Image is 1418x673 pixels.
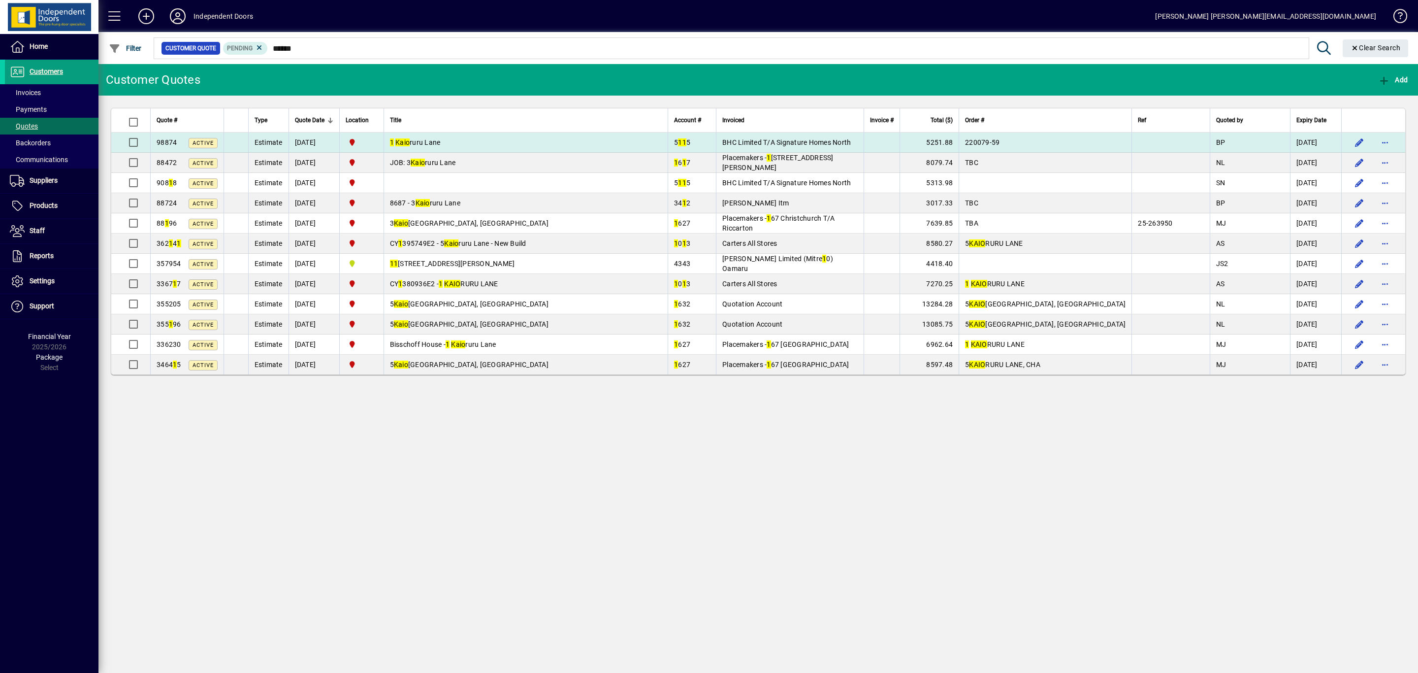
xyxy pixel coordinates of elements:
[30,252,54,260] span: Reports
[193,140,214,146] span: Active
[1377,215,1393,231] button: More options
[390,115,662,126] div: Title
[1351,44,1401,52] span: Clear Search
[900,133,959,153] td: 5251.88
[390,159,456,167] span: JOB: 3 ruru Lane
[674,115,701,126] span: Account #
[394,260,398,268] em: 1
[193,160,214,167] span: Active
[969,320,985,328] em: KAIO
[1377,195,1393,211] button: More options
[346,319,378,330] span: Christchurch
[674,138,690,146] span: 5 5
[10,105,47,113] span: Payments
[346,258,378,269] span: Timaru
[674,115,710,126] div: Account #
[162,7,193,25] button: Profile
[900,153,959,173] td: 8079.74
[1352,236,1367,251] button: Edit
[28,333,71,340] span: Financial Year
[1352,296,1367,312] button: Edit
[1290,314,1341,335] td: [DATE]
[289,335,339,355] td: [DATE]
[157,199,177,207] span: 88724
[682,159,686,167] em: 1
[10,139,51,147] span: Backorders
[965,300,1126,308] span: 5 [GEOGRAPHIC_DATA], [GEOGRAPHIC_DATA]
[390,115,401,126] span: Title
[969,239,985,247] em: KAIO
[5,294,98,319] a: Support
[1138,115,1146,126] span: Ref
[682,199,686,207] em: 1
[255,199,283,207] span: Estimate
[157,159,177,167] span: 88472
[965,115,984,126] span: Order #
[394,320,408,328] em: Kaio
[1290,254,1341,274] td: [DATE]
[965,115,1126,126] div: Order #
[173,280,177,288] em: 1
[451,340,465,348] em: Kaio
[678,179,682,187] em: 1
[1216,280,1225,288] span: AS
[1216,260,1228,268] span: JS2
[106,72,200,88] div: Customer Quotes
[722,255,833,272] span: [PERSON_NAME] Limited (Mitre 0) Oamaru
[157,280,181,288] span: 3367 7
[10,122,38,130] span: Quotes
[965,239,1023,247] span: 5 RURU LANE
[193,201,214,207] span: Active
[346,177,378,188] span: Christchurch
[1290,335,1341,355] td: [DATE]
[965,138,999,146] span: 220079-59
[346,137,378,148] span: Christchurch
[900,274,959,294] td: 7270.25
[900,254,959,274] td: 4418.40
[722,361,849,369] span: Placemakers - 67 [GEOGRAPHIC_DATA]
[900,193,959,213] td: 3017.33
[722,320,782,328] span: Quotation Account
[1377,236,1393,251] button: More options
[1290,234,1341,254] td: [DATE]
[295,115,324,126] span: Quote Date
[1216,239,1225,247] span: AS
[870,115,894,126] span: Invoice #
[722,115,858,126] div: Invoiced
[109,44,142,52] span: Filter
[678,138,682,146] em: 1
[674,361,678,369] em: 1
[1377,135,1393,150] button: More options
[1377,155,1393,170] button: More options
[931,115,953,126] span: Total ($)
[193,322,214,328] span: Active
[416,199,430,207] em: Kaio
[157,219,177,227] span: 88 96
[346,115,378,126] div: Location
[5,118,98,135] a: Quotes
[900,173,959,193] td: 5313.98
[767,361,771,369] em: 1
[1290,133,1341,153] td: [DATE]
[36,353,63,361] span: Package
[965,361,1040,369] span: 5 RURU LANE, CHA
[295,115,333,126] div: Quote Date
[157,340,181,348] span: 336230
[1386,2,1406,34] a: Knowledge Base
[390,239,526,247] span: CY 395749E2 - 5 ruru Lane - New Build
[255,361,283,369] span: Estimate
[969,361,985,369] em: KAIO
[682,280,686,288] em: 1
[971,280,987,288] em: KAIO
[289,314,339,335] td: [DATE]
[289,213,339,234] td: [DATE]
[30,227,45,235] span: Staff
[965,219,978,227] span: TBA
[1377,316,1393,332] button: More options
[157,320,181,328] span: 355 96
[30,302,54,310] span: Support
[390,361,548,369] span: 5 [GEOGRAPHIC_DATA], [GEOGRAPHIC_DATA]
[674,340,678,348] em: 1
[1377,357,1393,372] button: More options
[1352,155,1367,170] button: Edit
